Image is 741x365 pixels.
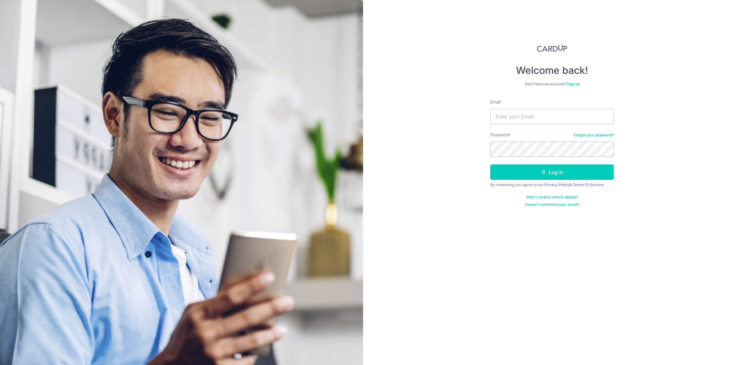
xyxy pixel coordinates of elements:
a: Terms Of Service [573,182,604,187]
img: CardUp Logo [537,45,567,52]
a: Didn't receive unlock details? [526,195,578,200]
div: By continuing you agree to our & [490,182,614,187]
a: Sign up [567,82,580,86]
div: Don’t have an account? [490,82,614,87]
button: Log in [490,164,614,180]
a: Forgot your password? [574,133,614,138]
label: Password [490,132,510,138]
a: Haven't confirmed your email? [525,202,579,207]
h4: Welcome back! [490,64,614,77]
a: Privacy Policy [544,182,570,187]
label: Email [490,99,501,105]
input: Enter your Email [490,109,614,124]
